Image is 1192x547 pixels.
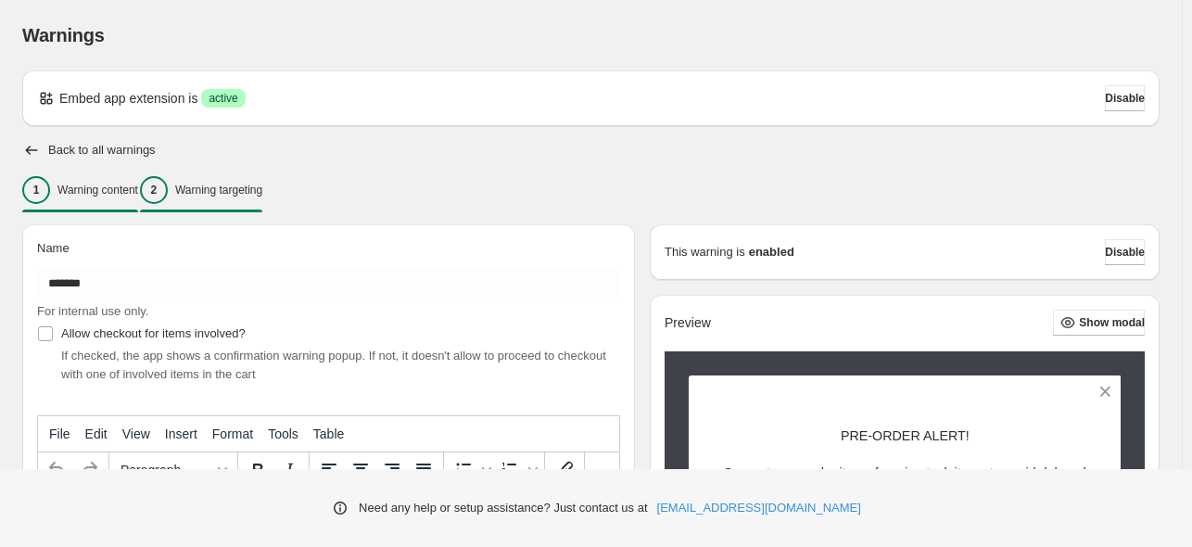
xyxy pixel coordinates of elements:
p: Warning content [57,183,138,197]
span: Allow checkout for items involved? [61,326,246,340]
div: 1 [22,176,50,204]
h2: Back to all warnings [48,143,156,158]
span: Disable [1105,245,1145,260]
button: Align right [376,454,408,486]
span: For internal use only. [37,304,148,318]
span: Format [212,426,253,441]
span: Disable [1105,91,1145,106]
button: Bold [242,454,273,486]
button: Undo [42,454,73,486]
button: Disable [1105,239,1145,265]
span: Table [313,426,344,441]
span: Warnings [22,25,105,45]
button: Disable [1105,85,1145,111]
span: File [49,426,70,441]
body: Rich Text Area. Press ALT-0 for help. [7,15,574,160]
span: Edit [85,426,108,441]
button: Redo [73,454,105,486]
p: Separate pre-order items from in-stock items to avoid delayed shipping. All items will be held un... [721,464,1089,538]
p: Embed app extension is [59,89,197,108]
button: Align center [345,454,376,486]
span: Insert [165,426,197,441]
a: [EMAIL_ADDRESS][DOMAIN_NAME] [657,499,861,517]
p: Warning targeting [175,183,262,197]
h2: Preview [665,315,711,331]
strong: enabled [749,243,794,261]
button: Align left [313,454,345,486]
span: Tools [268,426,298,441]
button: Formats [113,454,234,486]
span: Name [37,241,70,255]
span: View [122,426,150,441]
button: 1Warning content [22,171,138,210]
button: Justify [408,454,439,486]
div: Bullet list [448,454,494,486]
span: Show modal [1079,315,1145,330]
div: 2 [140,176,168,204]
button: Italic [273,454,305,486]
p: PRE-ORDER ALERT! [721,426,1089,445]
button: 2Warning targeting [140,171,262,210]
div: Numbered list [494,454,540,486]
span: If checked, the app shows a confirmation warning popup. If not, it doesn't allow to proceed to ch... [61,349,606,381]
button: Show modal [1053,310,1145,336]
span: Paragraph [120,463,211,477]
span: active [209,91,237,106]
button: Insert/edit link [549,454,580,486]
p: This warning is [665,243,745,261]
